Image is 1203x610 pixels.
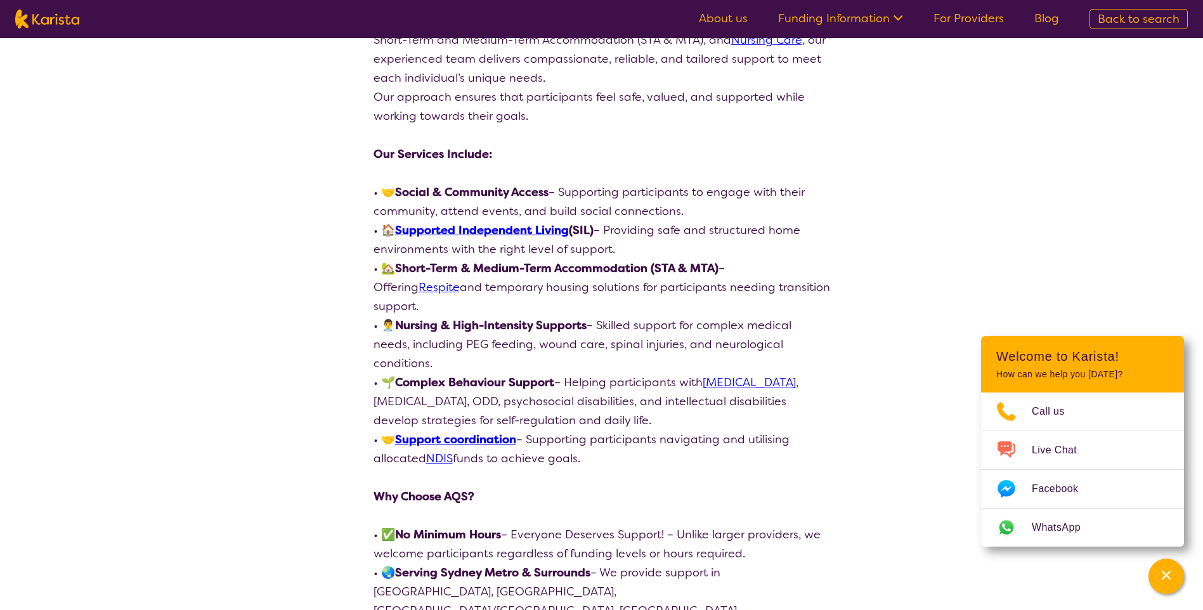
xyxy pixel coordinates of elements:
[1089,9,1188,29] a: Back to search
[1148,559,1184,594] button: Channel Menu
[1032,441,1092,460] span: Live Chat
[981,509,1184,547] a: Web link opens in a new tab.
[395,318,587,333] strong: Nursing & High-Intensity Supports
[1032,479,1093,498] span: Facebook
[374,430,830,468] p: • 🤝 – Supporting participants navigating and utilising allocated funds to achieve goals.
[395,432,516,447] a: Support coordination
[426,451,453,466] a: NDIS
[374,489,474,504] strong: Why Choose AQS?
[374,525,830,563] p: • ✅ – Everyone Deserves Support! – Unlike larger providers, we welcome participants regardless of...
[703,375,796,390] a: [MEDICAL_DATA]
[395,375,554,390] strong: Complex Behaviour Support
[1032,518,1096,537] span: WhatsApp
[996,349,1169,364] h2: Welcome to Karista!
[996,369,1169,380] p: How can we help you [DATE]?
[374,146,492,162] strong: Our Services Include:
[374,373,830,430] p: • 🌱 – Helping participants with , [MEDICAL_DATA], ODD, psychosocial disabilities, and intellectua...
[395,527,501,542] strong: No Minimum Hours
[395,223,569,238] a: Supported Independent Living
[933,11,1004,26] a: For Providers
[419,280,460,295] a: Respite
[1034,11,1059,26] a: Blog
[1098,11,1180,27] span: Back to search
[395,261,719,276] strong: Short-Term & Medium-Term Accommodation (STA & MTA)
[731,32,802,48] a: Nursing Care
[699,11,748,26] a: About us
[15,10,79,29] img: Karista logo
[778,11,903,26] a: Funding Information
[374,88,830,126] p: Our approach ensures that participants feel safe, valued, and supported while working towards the...
[374,259,830,316] p: • 🏡 – Offering and temporary housing solutions for participants needing transition support.
[374,316,830,373] p: • 👨‍⚕️ – Skilled support for complex medical needs, including PEG feeding, wound care, spinal inj...
[374,183,830,221] p: • 🤝 – Supporting participants to engage with their community, attend events, and build social con...
[395,185,549,200] strong: Social & Community Access
[981,393,1184,547] ul: Choose channel
[981,336,1184,547] div: Channel Menu
[395,565,590,580] strong: Serving Sydney Metro & Surrounds
[395,223,594,238] strong: (SIL)
[374,221,830,259] p: • 🏠 – Providing safe and structured home environments with the right level of support.
[1032,402,1080,421] span: Call us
